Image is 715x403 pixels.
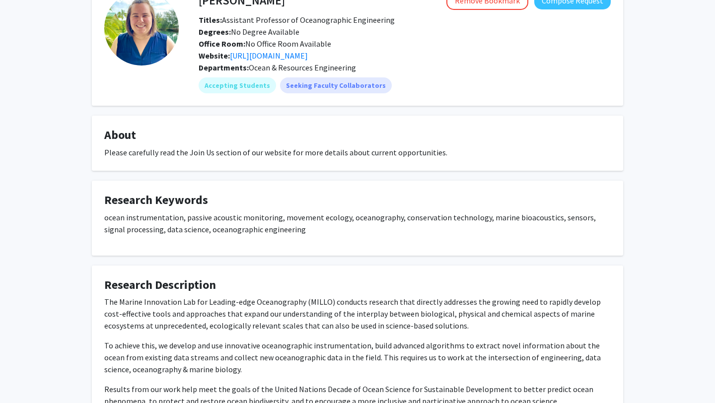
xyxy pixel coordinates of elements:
[104,278,611,292] h4: Research Description
[199,39,331,49] span: No Office Room Available
[104,296,611,332] p: The Marine Innovation Lab for Leading-edge Oceanography (MILLO) conducts research that directly a...
[199,27,231,37] b: Degrees:
[230,51,308,61] a: Opens in a new tab
[199,15,395,25] span: Assistant Professor of Oceanographic Engineering
[104,193,611,207] h4: Research Keywords
[199,39,245,49] b: Office Room:
[199,51,230,61] b: Website:
[104,339,611,375] p: To achieve this, we develop and use innovative oceanographic instrumentation, build advanced algo...
[104,128,611,142] h4: About
[7,358,42,396] iframe: Chat
[199,77,276,93] mat-chip: Accepting Students
[249,63,356,72] span: Ocean & Resources Engineering
[104,211,611,235] p: ocean instrumentation, passive acoustic monitoring, movement ecology, oceanography, conservation ...
[104,146,611,158] div: Please carefully read the Join Us section of our website for more details about current opportuni...
[199,63,249,72] b: Departments:
[199,15,222,25] b: Titles:
[199,27,299,37] span: No Degree Available
[280,77,392,93] mat-chip: Seeking Faculty Collaborators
